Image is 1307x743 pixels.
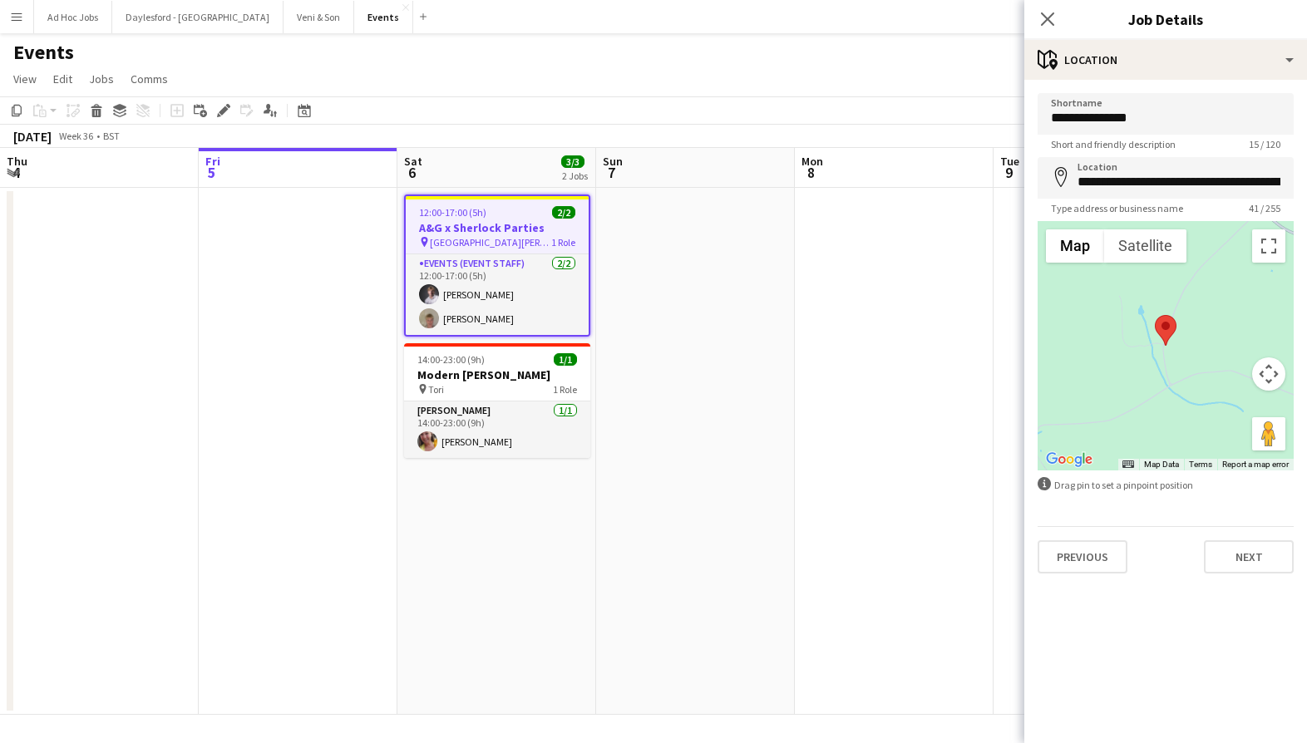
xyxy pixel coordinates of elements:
span: [GEOGRAPHIC_DATA][PERSON_NAME] [430,236,551,248]
button: Keyboard shortcuts [1122,459,1134,470]
span: View [13,71,37,86]
span: 8 [799,163,823,182]
button: Events [354,1,413,33]
a: Terms (opens in new tab) [1189,460,1212,469]
button: Previous [1038,540,1127,573]
span: 1/1 [554,353,577,366]
span: Tori [428,383,444,396]
span: 4 [4,163,27,182]
span: 12:00-17:00 (5h) [419,206,486,219]
app-card-role: [PERSON_NAME]1/114:00-23:00 (9h)[PERSON_NAME] [404,401,590,458]
span: Sun [603,154,623,169]
h1: Events [13,40,74,65]
span: Fri [205,154,220,169]
span: 1 Role [553,383,577,396]
button: Drag Pegman onto the map to open Street View [1252,417,1285,450]
span: 9 [998,163,1019,182]
span: 7 [600,163,623,182]
span: 15 / 120 [1235,138,1294,150]
span: Tue [1000,154,1019,169]
button: Map Data [1144,459,1179,470]
h3: A&G x Sherlock Parties [406,220,589,235]
app-job-card: 12:00-17:00 (5h)2/2A&G x Sherlock Parties [GEOGRAPHIC_DATA][PERSON_NAME]1 RoleEvents (Event Staff... [404,194,590,337]
div: BST [103,130,120,142]
span: 5 [203,163,220,182]
a: Report a map error [1222,460,1289,469]
button: Ad Hoc Jobs [34,1,112,33]
button: Next [1204,540,1294,573]
span: 6 [402,163,422,182]
app-card-role: Events (Event Staff)2/212:00-17:00 (5h)[PERSON_NAME][PERSON_NAME] [406,254,589,335]
span: 1 Role [551,236,575,248]
span: 14:00-23:00 (9h) [417,353,485,366]
span: Type address or business name [1038,202,1196,214]
span: Comms [131,71,168,86]
span: Jobs [89,71,114,86]
div: [DATE] [13,128,52,145]
span: Short and friendly description [1038,138,1189,150]
span: Mon [801,154,823,169]
img: Google [1042,449,1097,470]
button: Veni & Son [284,1,354,33]
span: Thu [7,154,27,169]
button: Map camera controls [1252,357,1285,391]
div: Drag pin to set a pinpoint position [1038,477,1294,493]
a: Open this area in Google Maps (opens a new window) [1042,449,1097,470]
a: Jobs [82,68,121,90]
button: Show street map [1046,229,1104,263]
a: Edit [47,68,79,90]
button: Toggle fullscreen view [1252,229,1285,263]
div: Location [1024,40,1307,80]
span: 3/3 [561,155,584,168]
h3: Modern [PERSON_NAME] [404,367,590,382]
a: Comms [124,68,175,90]
span: 2/2 [552,206,575,219]
h3: Job Details [1024,8,1307,30]
button: Show satellite imagery [1104,229,1186,263]
div: 2 Jobs [562,170,588,182]
span: 41 / 255 [1235,202,1294,214]
a: View [7,68,43,90]
span: Sat [404,154,422,169]
span: Week 36 [55,130,96,142]
button: Daylesford - [GEOGRAPHIC_DATA] [112,1,284,33]
app-job-card: 14:00-23:00 (9h)1/1Modern [PERSON_NAME] Tori1 Role[PERSON_NAME]1/114:00-23:00 (9h)[PERSON_NAME] [404,343,590,458]
span: Edit [53,71,72,86]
